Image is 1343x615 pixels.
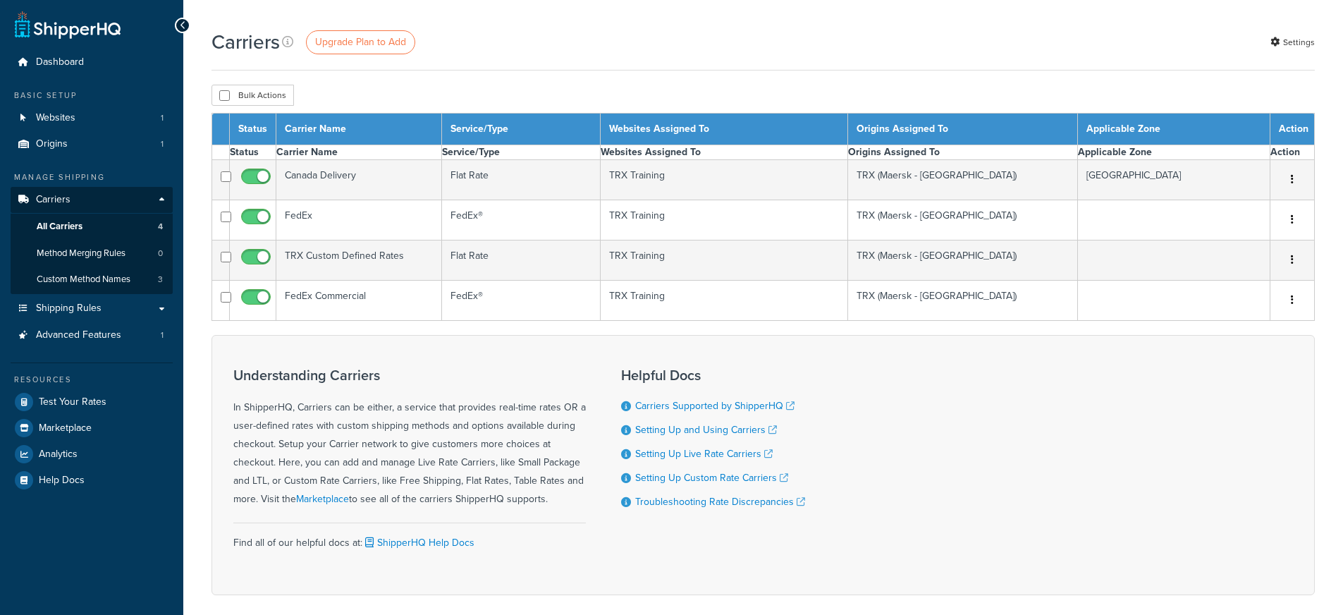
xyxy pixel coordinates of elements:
[1270,32,1315,52] a: Settings
[635,494,805,509] a: Troubleshooting Rate Discrepancies
[36,56,84,68] span: Dashboard
[276,200,442,240] td: FedEx
[11,468,173,493] a: Help Docs
[315,35,406,49] span: Upgrade Plan to Add
[848,200,1078,240] td: TRX (Maersk - [GEOGRAPHIC_DATA])
[36,303,102,315] span: Shipping Rules
[11,105,173,131] li: Websites
[601,145,848,160] th: Websites Assigned To
[1270,145,1315,160] th: Action
[848,240,1078,281] td: TRX (Maersk - [GEOGRAPHIC_DATA])
[11,296,173,322] a: Shipping Rules
[36,329,121,341] span: Advanced Features
[11,267,173,293] li: Custom Method Names
[11,49,173,75] a: Dashboard
[601,240,848,281] td: TRX Training
[1270,114,1315,145] th: Action
[11,374,173,386] div: Resources
[11,187,173,213] a: Carriers
[635,446,773,461] a: Setting Up Live Rate Carriers
[39,475,85,487] span: Help Docs
[230,114,276,145] th: Status
[11,171,173,183] div: Manage Shipping
[362,535,474,550] a: ShipperHQ Help Docs
[37,248,125,260] span: Method Merging Rules
[601,200,848,240] td: TRX Training
[276,145,442,160] th: Carrier Name
[11,187,173,294] li: Carriers
[211,85,294,106] button: Bulk Actions
[635,398,795,413] a: Carriers Supported by ShipperHQ
[848,145,1078,160] th: Origins Assigned To
[1077,145,1270,160] th: Applicable Zone
[161,329,164,341] span: 1
[158,221,163,233] span: 4
[11,240,173,267] li: Method Merging Rules
[11,322,173,348] li: Advanced Features
[11,389,173,415] a: Test Your Rates
[39,422,92,434] span: Marketplace
[601,281,848,321] td: TRX Training
[36,194,70,206] span: Carriers
[442,114,601,145] th: Service/Type
[11,415,173,441] a: Marketplace
[848,114,1078,145] th: Origins Assigned To
[442,160,601,200] td: Flat Rate
[37,221,82,233] span: All Carriers
[11,442,173,467] a: Analytics
[1077,114,1270,145] th: Applicable Zone
[11,322,173,348] a: Advanced Features 1
[11,90,173,102] div: Basic Setup
[621,367,805,383] h3: Helpful Docs
[296,492,349,506] a: Marketplace
[1077,160,1270,200] td: [GEOGRAPHIC_DATA]
[276,281,442,321] td: FedEx Commercial
[635,470,788,485] a: Setting Up Custom Rate Carriers
[230,145,276,160] th: Status
[37,274,130,286] span: Custom Method Names
[11,131,173,157] li: Origins
[276,114,442,145] th: Carrier Name
[11,214,173,240] li: All Carriers
[15,11,121,39] a: ShipperHQ Home
[306,30,415,54] a: Upgrade Plan to Add
[442,200,601,240] td: FedEx®
[211,28,280,56] h1: Carriers
[161,138,164,150] span: 1
[158,274,163,286] span: 3
[36,112,75,124] span: Websites
[635,422,777,437] a: Setting Up and Using Carriers
[442,145,601,160] th: Service/Type
[233,523,586,552] div: Find all of our helpful docs at:
[36,138,68,150] span: Origins
[848,160,1078,200] td: TRX (Maersk - [GEOGRAPHIC_DATA])
[11,240,173,267] a: Method Merging Rules 0
[161,112,164,124] span: 1
[848,281,1078,321] td: TRX (Maersk - [GEOGRAPHIC_DATA])
[601,160,848,200] td: TRX Training
[11,214,173,240] a: All Carriers 4
[233,367,586,383] h3: Understanding Carriers
[233,367,586,509] div: In ShipperHQ, Carriers can be either, a service that provides real-time rates OR a user-defined r...
[39,396,106,408] span: Test Your Rates
[601,114,848,145] th: Websites Assigned To
[158,248,163,260] span: 0
[442,281,601,321] td: FedEx®
[39,449,78,461] span: Analytics
[276,240,442,281] td: TRX Custom Defined Rates
[11,131,173,157] a: Origins 1
[11,105,173,131] a: Websites 1
[276,160,442,200] td: Canada Delivery
[11,267,173,293] a: Custom Method Names 3
[442,240,601,281] td: Flat Rate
